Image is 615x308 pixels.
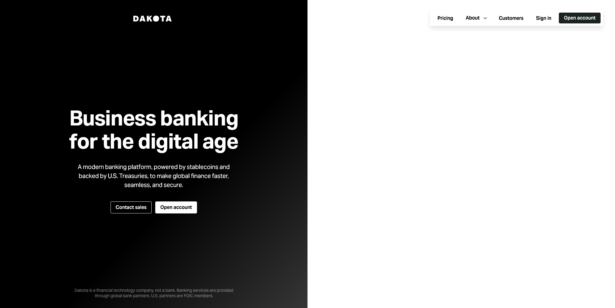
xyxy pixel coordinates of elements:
a: Sign in [531,12,556,24]
h1: Business banking for the digital age [62,107,246,153]
div: About [466,15,480,21]
button: Open account [155,201,197,213]
button: Customers [494,13,529,24]
a: Pricing [432,12,458,24]
button: Sign in [531,13,556,24]
a: Customers [494,12,529,24]
div: Dakota is a financial technology company, not a bank. Banking services are provided through globa... [64,278,244,298]
div: A modern banking platform, powered by stablecoins and backed by U.S. Treasuries, to make global f... [73,162,235,189]
button: About [461,13,491,23]
button: Pricing [432,13,458,24]
button: Contact sales [111,201,152,213]
button: Open account [559,13,601,23]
